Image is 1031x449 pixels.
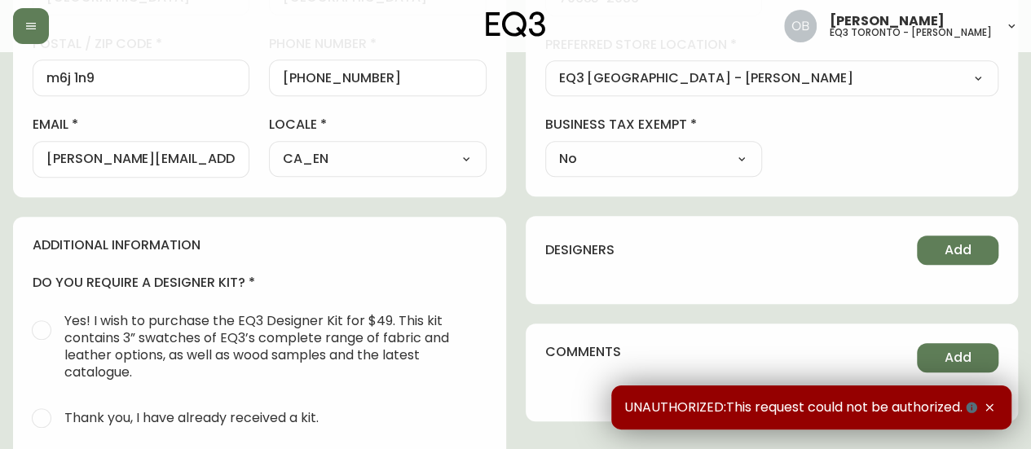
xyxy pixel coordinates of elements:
h4: designers [545,241,615,259]
img: 8e0065c524da89c5c924d5ed86cfe468 [784,10,817,42]
h4: comments [545,343,621,361]
label: locale [269,116,486,134]
label: email [33,116,249,134]
span: Add [945,241,972,259]
h5: eq3 toronto - [PERSON_NAME] [830,28,992,37]
span: Yes! I wish to purchase the EQ3 Designer Kit for $49. This kit contains 3” swatches of EQ3’s comp... [64,312,474,381]
h4: additional information [33,236,487,254]
span: Thank you, I have already received a kit. [64,409,319,426]
span: Add [945,349,972,367]
img: logo [486,11,546,37]
span: [PERSON_NAME] [830,15,945,28]
span: UNAUTHORIZED:This request could not be authorized. [624,398,980,416]
button: Add [917,236,998,265]
button: Add [917,343,998,372]
label: business tax exempt [545,116,762,134]
h4: do you require a designer kit? [33,274,487,292]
